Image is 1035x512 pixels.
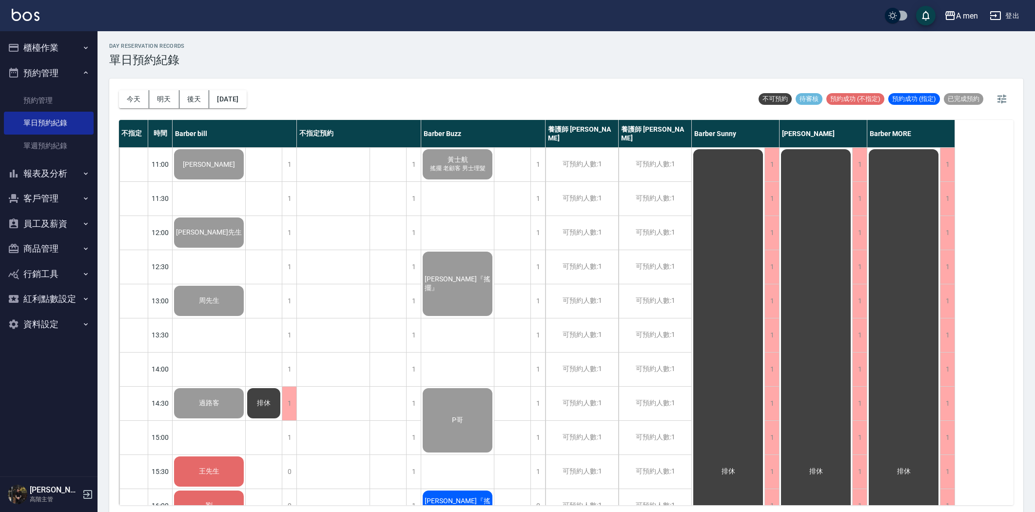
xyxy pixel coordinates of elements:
div: 1 [282,353,296,386]
span: 王先生 [197,467,221,476]
button: 預約管理 [4,60,94,86]
div: 1 [530,387,545,420]
div: 12:30 [148,250,173,284]
div: 1 [940,250,955,284]
div: 1 [530,216,545,250]
div: 15:30 [148,454,173,489]
div: 1 [940,353,955,386]
a: 預約管理 [4,89,94,112]
h5: [PERSON_NAME] [30,485,79,495]
div: 12:00 [148,216,173,250]
span: 搖擺 老顧客 男士理髮 [428,164,488,173]
button: [DATE] [209,90,246,108]
div: 1 [282,284,296,318]
div: 可預約人數:1 [619,284,691,318]
div: 1 [764,216,779,250]
button: 報表及分析 [4,161,94,186]
button: 商品管理 [4,236,94,261]
h2: day Reservation records [109,43,185,49]
div: 時間 [148,120,173,147]
span: 預約成功 (不指定) [826,95,884,103]
div: A men [956,10,978,22]
span: 不可預約 [759,95,792,103]
div: 1 [282,148,296,181]
div: 11:00 [148,147,173,181]
span: 排休 [255,399,273,408]
div: 可預約人數:1 [546,182,618,216]
div: 可預約人數:1 [546,318,618,352]
h3: 單日預約紀錄 [109,53,185,67]
div: 1 [282,318,296,352]
div: 1 [530,421,545,454]
div: 可預約人數:1 [546,353,618,386]
div: 可預約人數:1 [619,148,691,181]
span: 排休 [720,467,737,476]
button: 行銷工具 [4,261,94,287]
span: [PERSON_NAME]先生 [174,228,244,237]
div: 1 [530,284,545,318]
div: 可預約人數:1 [546,216,618,250]
div: 1 [852,455,867,489]
div: 1 [940,284,955,318]
div: 15:00 [148,420,173,454]
div: 1 [406,387,421,420]
div: [PERSON_NAME] [780,120,867,147]
div: 1 [530,455,545,489]
div: 養護師 [PERSON_NAME] [546,120,619,147]
div: 1 [764,182,779,216]
div: 1 [530,353,545,386]
span: 黃士航 [446,156,470,164]
div: 可預約人數:1 [619,421,691,454]
div: 0 [282,455,296,489]
div: 1 [530,250,545,284]
div: 可預約人數:1 [619,182,691,216]
div: 1 [530,318,545,352]
button: 資料設定 [4,312,94,337]
div: 1 [406,421,421,454]
button: 今天 [119,90,149,108]
span: 排休 [807,467,825,476]
p: 高階主管 [30,495,79,504]
div: 1 [852,318,867,352]
button: save [916,6,936,25]
span: 預約成功 (指定) [888,95,940,103]
div: 養護師 [PERSON_NAME] [619,120,692,147]
div: 1 [852,182,867,216]
div: 可預約人數:1 [546,284,618,318]
div: 1 [764,318,779,352]
a: 單日預約紀錄 [4,112,94,134]
span: [PERSON_NAME]『搖擺』 [423,275,492,293]
div: 1 [940,421,955,454]
div: 不指定 [119,120,148,147]
div: 1 [764,421,779,454]
div: 1 [282,421,296,454]
div: 1 [764,250,779,284]
div: 1 [406,250,421,284]
div: Barber Buzz [421,120,546,147]
button: 櫃檯作業 [4,35,94,60]
div: 可預約人數:1 [546,387,618,420]
div: 1 [852,284,867,318]
span: P哥 [450,416,465,425]
div: Barber bill [173,120,297,147]
div: 1 [406,148,421,181]
div: 13:00 [148,284,173,318]
div: 11:30 [148,181,173,216]
div: 1 [852,250,867,284]
span: [PERSON_NAME] [181,160,237,168]
img: Person [8,485,27,504]
div: 1 [764,148,779,181]
button: 客戶管理 [4,186,94,211]
div: 1 [940,182,955,216]
div: 1 [282,216,296,250]
div: 可預約人數:1 [619,318,691,352]
div: 1 [852,216,867,250]
div: 1 [852,421,867,454]
button: 登出 [986,7,1023,25]
div: 1 [764,353,779,386]
div: 1 [940,387,955,420]
button: 員工及薪資 [4,211,94,236]
span: 過路客 [197,399,221,408]
div: 1 [282,250,296,284]
div: 1 [406,318,421,352]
